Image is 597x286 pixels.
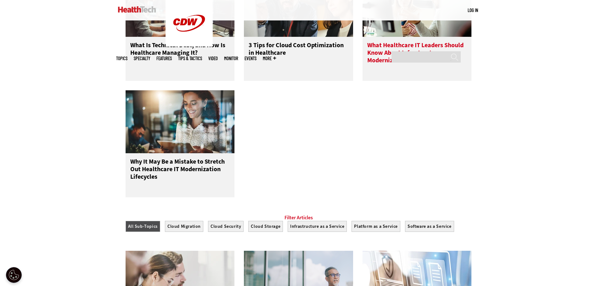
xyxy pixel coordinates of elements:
[367,42,467,67] h3: What Healthcare IT Leaders Should Know About Infrastructure Modernization
[118,6,156,13] img: Home
[126,90,235,153] img: smiling woman looks at tablet in office
[6,267,22,283] button: Open Preferences
[245,56,256,61] a: Events
[468,7,478,14] div: User menu
[166,42,213,48] a: CDW
[208,221,244,232] button: Cloud Security
[288,221,347,232] button: Infrastructure as a Service
[248,221,283,232] button: Cloud Storage
[126,221,160,232] button: All Sub-Topics
[352,221,400,232] button: Platform as a Service
[405,221,454,232] button: Software as a Service
[165,221,203,232] button: Cloud Migration
[6,267,22,283] div: Cookie Settings
[156,56,172,61] a: Features
[284,215,313,221] a: Filter Articles
[178,56,202,61] a: Tips & Tactics
[126,90,235,197] a: smiling woman looks at tablet in office Why It May Be a Mistake to Stretch Out Healthcare IT Mode...
[116,56,127,61] span: Topics
[249,42,348,67] h3: 3 Tips for Cloud Cost Optimization in Healthcare
[468,7,478,13] a: Log in
[134,56,150,61] span: Specialty
[208,56,218,61] a: Video
[130,158,230,183] h3: Why It May Be a Mistake to Stretch Out Healthcare IT Modernization Lifecycles
[263,56,276,61] span: More
[224,56,238,61] a: MonITor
